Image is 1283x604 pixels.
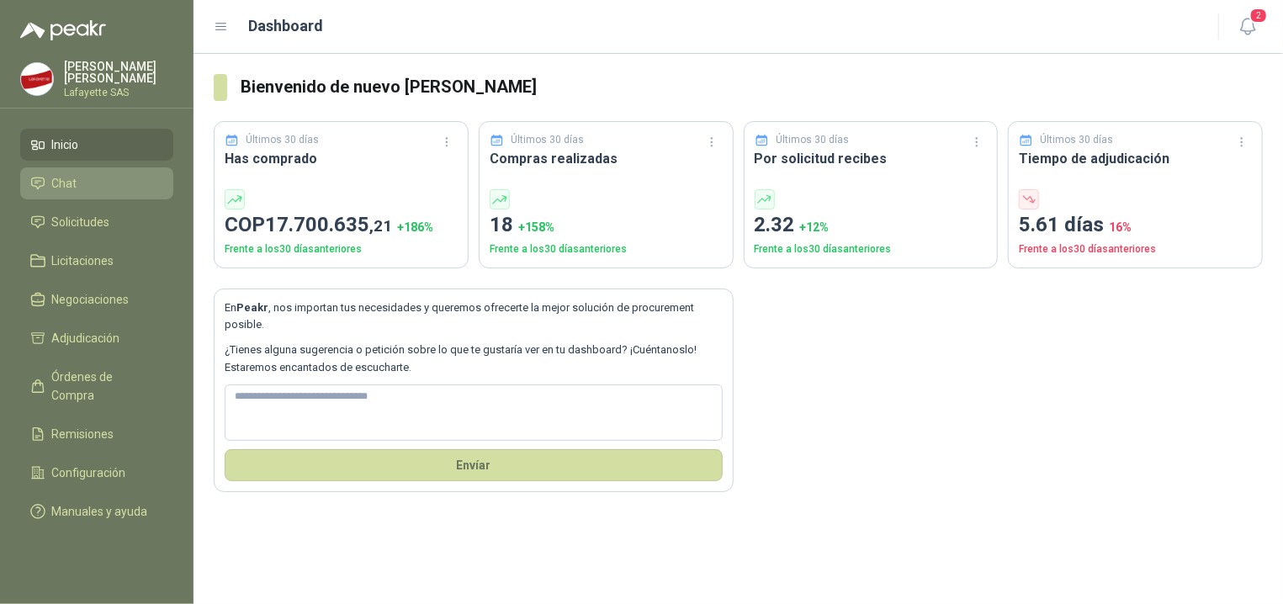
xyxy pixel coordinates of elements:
[225,449,723,481] button: Envíar
[52,368,157,405] span: Órdenes de Compra
[52,174,77,193] span: Chat
[52,502,148,521] span: Manuales y ayuda
[225,148,458,169] h3: Has comprado
[247,132,320,148] p: Últimos 30 días
[1019,241,1252,257] p: Frente a los 30 días anteriores
[755,241,988,257] p: Frente a los 30 días anteriores
[1041,132,1114,148] p: Últimos 30 días
[511,132,584,148] p: Últimos 30 días
[1019,209,1252,241] p: 5.61 días
[265,213,392,236] span: 17.700.635
[369,216,392,236] span: ,21
[20,20,106,40] img: Logo peakr
[225,209,458,241] p: COP
[1233,12,1263,42] button: 2
[20,129,173,161] a: Inicio
[1249,8,1268,24] span: 2
[800,220,830,234] span: + 12 %
[755,148,988,169] h3: Por solicitud recibes
[490,209,723,241] p: 18
[52,425,114,443] span: Remisiones
[1109,220,1132,234] span: 16 %
[20,206,173,238] a: Solicitudes
[64,87,173,98] p: Lafayette SAS
[52,135,79,154] span: Inicio
[490,148,723,169] h3: Compras realizadas
[21,63,53,95] img: Company Logo
[20,495,173,527] a: Manuales y ayuda
[236,301,268,314] b: Peakr
[397,220,433,234] span: + 186 %
[52,213,110,231] span: Solicitudes
[20,245,173,277] a: Licitaciones
[20,361,173,411] a: Órdenes de Compra
[241,74,1263,100] h3: Bienvenido de nuevo [PERSON_NAME]
[52,329,120,347] span: Adjudicación
[249,14,324,38] h1: Dashboard
[20,418,173,450] a: Remisiones
[518,220,554,234] span: + 158 %
[755,209,988,241] p: 2.32
[225,299,723,334] p: En , nos importan tus necesidades y queremos ofrecerte la mejor solución de procurement posible.
[490,241,723,257] p: Frente a los 30 días anteriores
[225,241,458,257] p: Frente a los 30 días anteriores
[1019,148,1252,169] h3: Tiempo de adjudicación
[20,457,173,489] a: Configuración
[225,342,723,376] p: ¿Tienes alguna sugerencia o petición sobre lo que te gustaría ver en tu dashboard? ¡Cuéntanoslo! ...
[52,464,126,482] span: Configuración
[776,132,849,148] p: Últimos 30 días
[52,252,114,270] span: Licitaciones
[20,322,173,354] a: Adjudicación
[64,61,173,84] p: [PERSON_NAME] [PERSON_NAME]
[52,290,130,309] span: Negociaciones
[20,167,173,199] a: Chat
[20,283,173,315] a: Negociaciones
